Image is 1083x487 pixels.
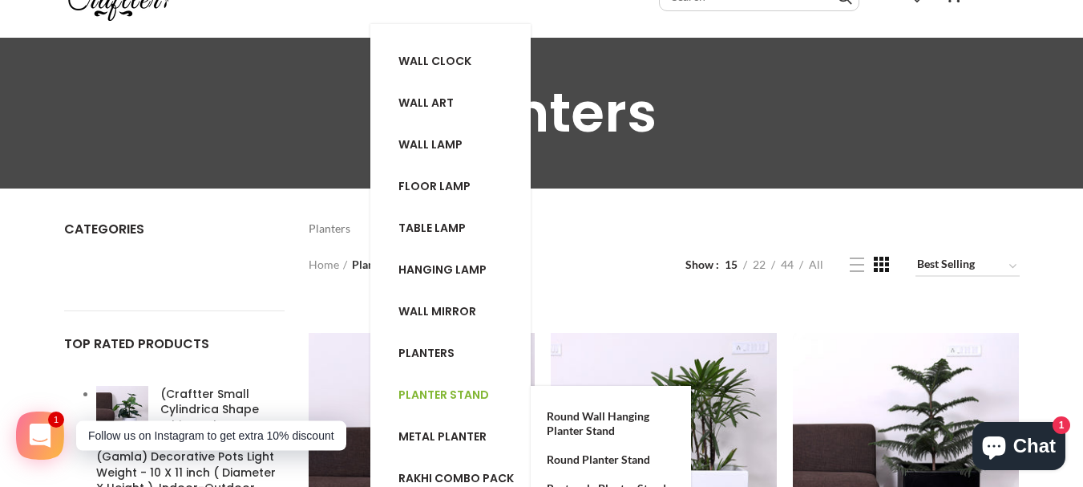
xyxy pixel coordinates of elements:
span: Wall art [398,95,454,111]
span: Round Planter Stand [547,453,650,466]
a: 44 [775,257,799,273]
a: Wall art [398,94,531,112]
span: Table lamp [398,220,466,236]
span: Wall clock [398,53,471,69]
span: Round Wall Hanging Planter Stand [547,409,649,437]
a: 15 [719,257,743,273]
a: 22 [747,257,771,273]
span: Show [685,257,719,273]
a: Table lamp [398,219,531,237]
span: Planters [427,75,657,151]
span: 22 [753,258,766,271]
span: Floor lamp [398,178,471,194]
a: All [803,257,829,273]
a: Wall mirror [398,302,531,320]
a: Wall lamp [398,136,531,153]
inbox-online-store-chat: Shopify online store chat [968,422,1070,474]
a: Round Planter Stand [547,445,675,474]
a: Metal planter [398,428,531,445]
span: Planters [398,345,455,361]
a: Home [309,257,347,273]
span: Rakhi combo pack [398,470,514,486]
span: All [809,258,823,271]
a: Wall clock [398,52,531,70]
a: Round Wall Hanging Planter Stand [547,402,675,445]
span: 44 [781,258,794,271]
span: Metal planter [398,428,487,444]
span: 15 [725,258,737,271]
span: Hanging lamp [398,262,487,278]
span: Wall lamp [398,136,463,152]
span: Planters [352,258,394,271]
a: Rakhi combo pack [398,469,531,487]
span: TOP RATED PRODUCTS [64,335,209,353]
span: Wall mirror [398,303,476,319]
span: Categories [64,220,144,238]
a: Hanging lamp [398,261,531,278]
a: Floor lamp [398,177,531,195]
a: Planter stand [398,386,531,404]
a: Planters [398,344,531,362]
div: Planters [309,221,1020,237]
span: Planter stand [398,387,489,403]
